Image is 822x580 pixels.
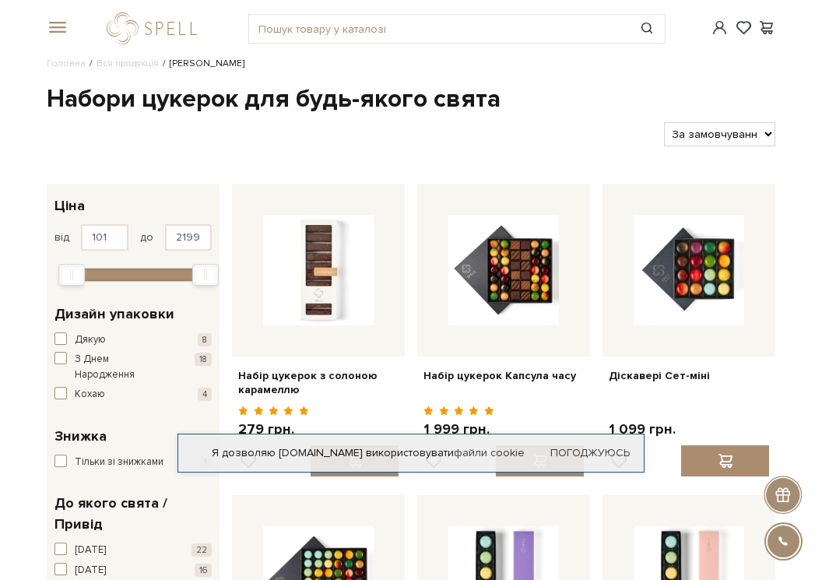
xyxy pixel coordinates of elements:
input: Ціна [81,224,128,251]
a: Набір цукерок з солоною карамеллю [238,369,399,397]
input: Пошук товару у каталозі [249,15,629,43]
span: [DATE] [75,543,106,558]
button: Тільки зі знижками 1 [54,455,212,470]
span: З Днем Народження [75,352,169,382]
a: Діскавері Сет-міні [609,369,769,383]
span: 4 [198,388,212,401]
a: Головна [47,58,86,69]
span: 8 [198,333,212,346]
p: 279 грн. [238,420,309,438]
span: від [54,230,69,244]
span: До якого свята / Привід [54,493,208,535]
a: файли cookie [454,446,525,459]
span: Знижка [54,426,107,447]
div: Min [58,264,85,286]
span: 22 [191,543,212,557]
button: [DATE] 16 [54,563,212,578]
span: Тільки зі знижками [75,455,163,470]
button: [DATE] 22 [54,543,212,558]
span: 16 [195,564,212,577]
span: Дизайн упаковки [54,304,174,325]
button: Дякую 8 [54,332,212,348]
div: Я дозволяю [DOMAIN_NAME] використовувати [178,446,644,460]
span: Ціна [54,195,85,216]
input: Ціна [165,224,213,251]
div: Max [192,264,219,286]
a: Набір цукерок Капсула часу [423,369,584,383]
a: logo [107,12,204,44]
span: [DATE] [75,563,106,578]
li: [PERSON_NAME] [159,57,244,71]
button: Пошук товару у каталозі [630,15,666,43]
a: Погоджуюсь [550,446,630,460]
button: З Днем Народження 18 [54,352,212,382]
p: 1 999 грн. [423,420,494,438]
span: 18 [195,353,212,366]
h1: Набори цукерок для будь-якого свята [47,83,775,116]
span: Дякую [75,332,106,348]
button: Кохаю 4 [54,387,212,402]
p: 1 099 грн. [609,420,676,438]
span: Кохаю [75,387,105,402]
span: до [140,230,153,244]
a: Вся продукція [97,58,159,69]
